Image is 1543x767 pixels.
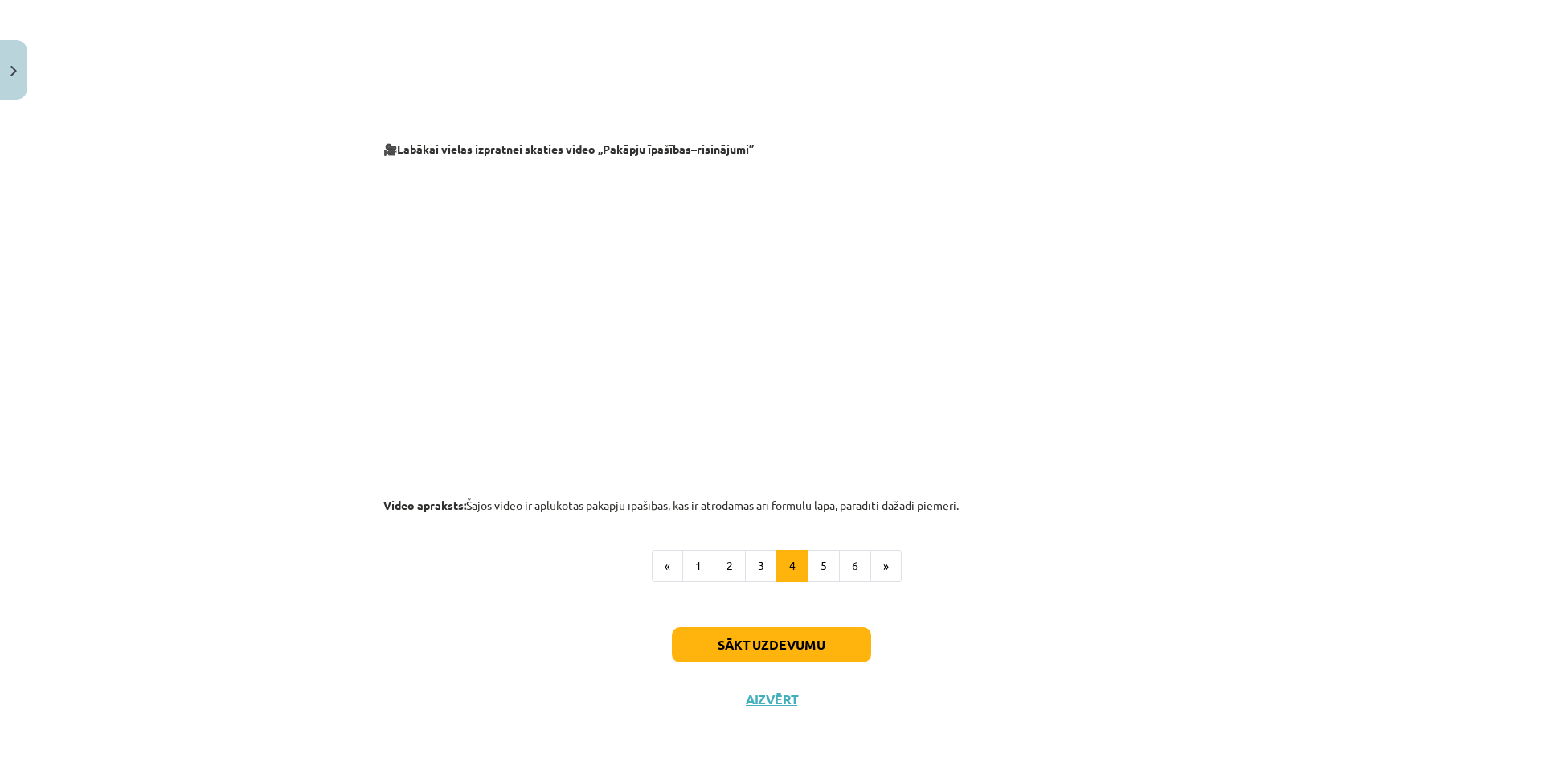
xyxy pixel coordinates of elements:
[808,550,840,582] button: 5
[383,498,466,512] b: Video apraksts:
[839,550,871,582] button: 6
[10,66,17,76] img: icon-close-lesson-0947bae3869378f0d4975bcd49f059093ad1ed9edebbc8119c70593378902aed.svg
[776,550,808,582] button: 4
[745,550,777,582] button: 3
[397,142,691,156] b: Labākai vielas izpratnei skaties video „Pakāpju īpašības
[383,497,1160,514] p: Šajos video ir aplūkotas pakāpju īpašības, kas ir atrodamas arī formulu lapā, parādīti dažādi pie...
[741,691,802,708] button: Aizvērt
[383,141,1160,158] p: 🎥
[383,550,1160,582] nav: Page navigation example
[672,627,871,662] button: Sākt uzdevumu
[697,142,754,156] b: risinājumi”
[682,550,714,582] button: 1
[691,142,697,156] strong: –
[652,550,683,582] button: «
[714,550,746,582] button: 2
[870,550,902,582] button: »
